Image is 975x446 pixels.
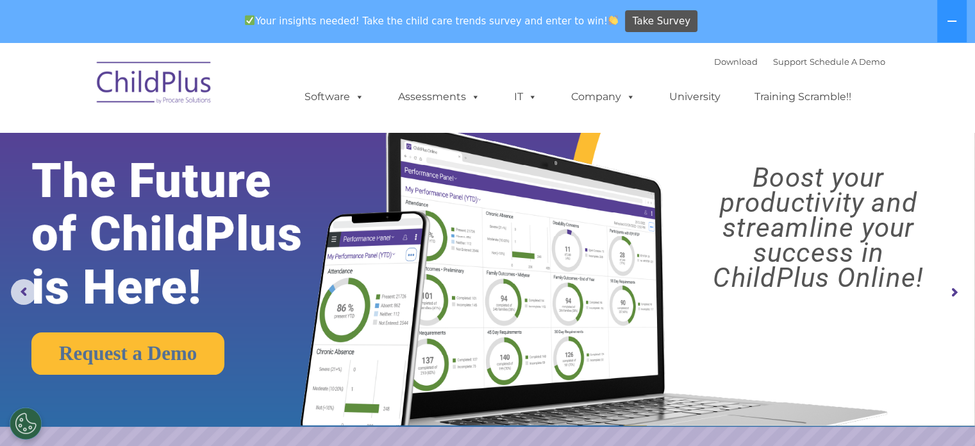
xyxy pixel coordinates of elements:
[773,56,807,67] a: Support
[633,10,690,33] span: Take Survey
[742,84,864,110] a: Training Scramble!!
[625,10,697,33] a: Take Survey
[240,8,624,33] span: Your insights needed! Take the child care trends survey and enter to win!
[656,84,733,110] a: University
[501,84,550,110] a: IT
[810,56,885,67] a: Schedule A Demo
[31,154,343,314] rs-layer: The Future of ChildPlus is Here!
[178,137,233,147] span: Phone number
[674,165,963,290] rs-layer: Boost your productivity and streamline your success in ChildPlus Online!
[714,56,758,67] a: Download
[178,85,217,94] span: Last name
[31,332,224,375] a: Request a Demo
[10,407,42,440] button: Cookies Settings
[292,84,377,110] a: Software
[558,84,648,110] a: Company
[90,53,219,117] img: ChildPlus by Procare Solutions
[714,56,885,67] font: |
[245,15,254,25] img: ✅
[385,84,493,110] a: Assessments
[608,15,618,25] img: 👏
